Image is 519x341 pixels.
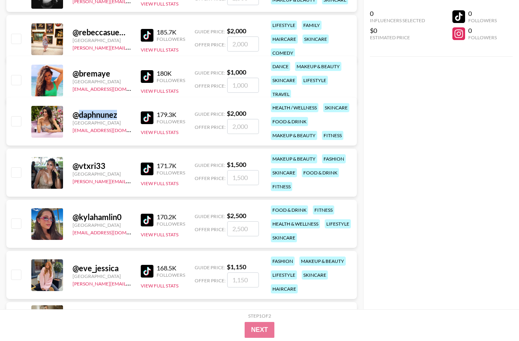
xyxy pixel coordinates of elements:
a: [PERSON_NAME][EMAIL_ADDRESS][PERSON_NAME][DOMAIN_NAME] [73,279,228,287]
img: TikTok [141,163,153,175]
div: health & wellness [271,219,320,228]
span: Guide Price: [195,29,225,34]
div: haircare [271,284,298,293]
div: 0 [468,10,497,17]
div: @ vtxri33 [73,161,131,171]
button: View Full Stats [141,180,178,186]
div: Followers [468,17,497,23]
div: [GEOGRAPHIC_DATA] [73,79,131,84]
span: Guide Price: [195,111,225,117]
div: Followers [157,36,185,42]
div: @ bremaye [73,69,131,79]
button: View Full Stats [141,47,178,53]
strong: $ 2,000 [227,27,246,34]
div: food & drink [271,205,308,215]
strong: $ 1,000 [227,68,246,76]
div: family [302,21,322,30]
strong: $ 1,150 [227,263,246,270]
img: TikTok [141,214,153,226]
div: skincare [303,34,329,44]
div: Followers [468,34,497,40]
div: food & drink [302,168,339,177]
div: fitness [271,182,292,191]
strong: $ 2,500 [227,212,246,219]
div: makeup & beauty [299,257,346,266]
div: Estimated Price [370,34,425,40]
div: makeup & beauty [295,62,341,71]
strong: $ 2,000 [227,109,246,117]
div: [GEOGRAPHIC_DATA] [73,171,131,177]
input: 2,500 [227,221,259,236]
div: 170.2K [157,213,185,221]
div: 180K [157,69,185,77]
div: fitness [313,205,334,215]
button: Next [245,322,274,338]
iframe: Drift Widget Chat Controller [479,301,509,331]
div: Followers [157,77,185,83]
button: View Full Stats [141,129,178,135]
div: 185.7K [157,28,185,36]
div: 0 [370,10,425,17]
strong: $ 1,500 [227,309,246,316]
span: Offer Price: [195,278,226,284]
div: fashion [322,154,346,163]
div: skincare [323,103,349,112]
div: food & drink [271,117,308,126]
div: makeup & beauty [271,131,317,140]
img: TikTok [141,265,153,278]
div: 179.3K [157,111,185,119]
span: Guide Price: [195,264,225,270]
div: fitness [322,131,343,140]
div: 168.5K [157,264,185,272]
input: 2,000 [227,36,259,52]
span: Guide Price: [195,213,225,219]
input: 1,150 [227,272,259,287]
div: comedy [271,48,295,57]
div: haircare [271,34,298,44]
div: makeup & beauty [271,154,317,163]
span: Offer Price: [195,226,226,232]
div: [GEOGRAPHIC_DATA] [73,273,131,279]
div: [GEOGRAPHIC_DATA] [73,37,131,43]
div: Followers [157,170,185,176]
div: lifestyle [325,219,351,228]
a: [EMAIL_ADDRESS][DOMAIN_NAME] [73,84,152,92]
input: 1,000 [227,78,259,93]
div: Followers [157,272,185,278]
span: Guide Price: [195,70,225,76]
div: [GEOGRAPHIC_DATA] [73,222,131,228]
div: @ rebeccasuewatson [73,27,131,37]
div: travel [271,90,291,99]
span: Guide Price: [195,162,225,168]
input: 2,000 [227,119,259,134]
div: skincare [271,76,297,85]
a: [PERSON_NAME][EMAIL_ADDRESS][DOMAIN_NAME] [73,177,190,184]
img: TikTok [141,70,153,83]
div: Followers [157,119,185,125]
span: Offer Price: [195,124,226,130]
div: Step 1 of 2 [248,313,271,319]
div: @ daphnunez [73,110,131,120]
div: @ kylahamlin0 [73,212,131,222]
span: Offer Price: [195,175,226,181]
button: View Full Stats [141,88,178,94]
div: $0 [370,27,425,34]
div: @ eve_jessica [73,263,131,273]
div: Influencers Selected [370,17,425,23]
button: View Full Stats [141,283,178,289]
div: 0 [468,27,497,34]
div: health / wellness [271,103,318,112]
div: skincare [271,168,297,177]
div: lifestyle [302,76,328,85]
button: View Full Stats [141,232,178,238]
a: [PERSON_NAME][EMAIL_ADDRESS][PERSON_NAME][DOMAIN_NAME] [73,43,228,51]
div: dance [271,62,290,71]
div: skincare [302,270,328,280]
strong: $ 1,500 [227,161,246,168]
div: 171.7K [157,162,185,170]
span: Offer Price: [195,42,226,48]
img: TikTok [141,29,153,42]
div: [GEOGRAPHIC_DATA] [73,120,131,126]
div: Followers [157,221,185,227]
div: skincare [271,233,297,242]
